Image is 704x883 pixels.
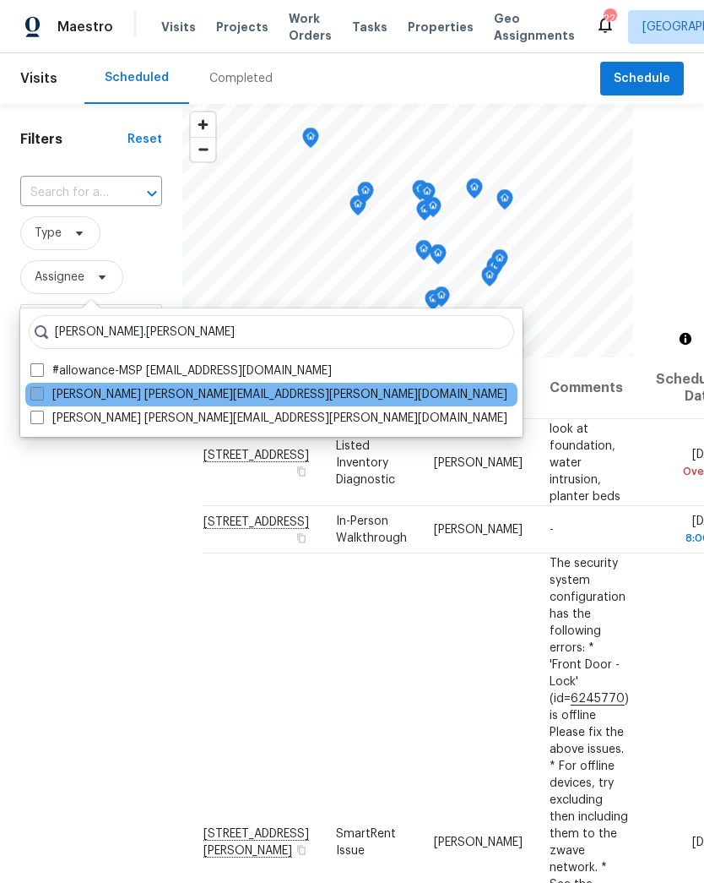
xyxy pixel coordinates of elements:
span: [PERSON_NAME] [434,836,523,848]
span: Zoom out [191,138,215,161]
div: Map marker [430,244,447,270]
div: Map marker [425,197,441,223]
span: [PERSON_NAME] [434,524,523,536]
span: [PERSON_NAME] [434,456,523,468]
span: Visits [20,60,57,97]
button: Copy Address [294,842,309,857]
label: #allowance-MSP [EMAIL_ADDRESS][DOMAIN_NAME] [30,362,332,379]
div: Map marker [486,257,503,283]
label: [PERSON_NAME] [PERSON_NAME][EMAIL_ADDRESS][PERSON_NAME][DOMAIN_NAME] [30,386,507,403]
span: Work Orders [289,10,332,44]
div: Map marker [425,290,441,316]
div: Map marker [496,189,513,215]
canvas: Map [182,104,633,357]
span: Tasks [352,21,387,33]
button: Schedule [600,62,684,96]
div: Map marker [416,200,433,226]
span: Listed Inventory Diagnostic [336,439,395,485]
div: Map marker [357,182,374,208]
span: Geo Assignments [494,10,575,44]
label: [PERSON_NAME] [PERSON_NAME][EMAIL_ADDRESS][PERSON_NAME][DOMAIN_NAME] [30,410,507,427]
th: Comments [536,357,642,419]
input: Search for an address... [20,180,115,206]
div: Scheduled [105,69,169,86]
div: 22 [604,10,615,27]
div: Completed [209,70,273,87]
span: Toggle attribution [680,330,690,348]
button: Zoom in [191,112,215,137]
button: Copy Address [294,531,309,546]
div: Map marker [419,183,436,209]
span: Projects [216,19,268,35]
div: Map marker [415,240,432,266]
h1: Filters [20,131,127,148]
div: Map marker [412,180,429,206]
button: Toggle attribution [675,329,696,349]
button: Open [140,182,164,205]
div: Map marker [302,128,319,154]
div: Map marker [481,266,498,292]
span: look at foundation, water intrusion, planter beds [550,422,620,502]
span: In-Person Walkthrough [336,515,407,544]
span: Visits [161,19,196,35]
span: - [550,524,554,536]
span: Type [35,225,62,242]
button: Zoom out [191,137,215,161]
span: Schedule [614,68,670,90]
span: Properties [408,19,474,35]
div: Map marker [349,195,366,221]
div: Map marker [491,249,508,275]
div: Map marker [466,178,483,204]
button: Copy Address [294,463,309,478]
span: Assignee [35,269,84,286]
span: SmartRent Issue [336,827,396,856]
div: Map marker [433,286,450,313]
div: Reset [127,131,162,148]
span: Maestro [57,19,113,35]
